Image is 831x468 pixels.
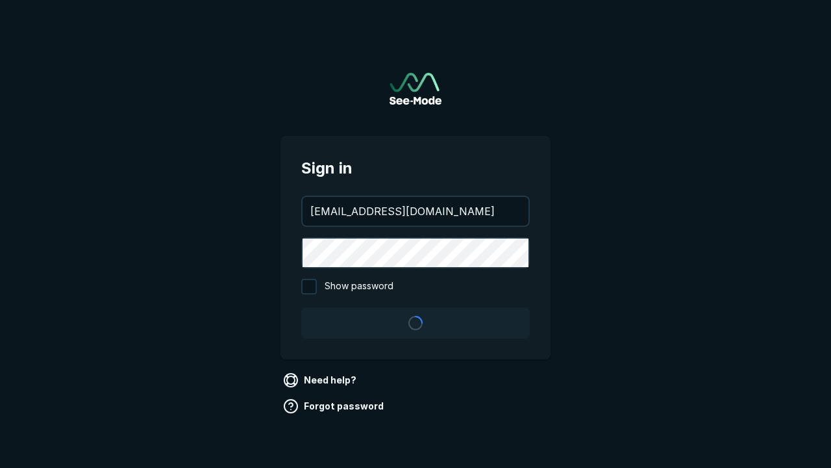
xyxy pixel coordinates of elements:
span: Sign in [301,157,530,180]
a: Forgot password [280,396,389,417]
span: Show password [325,279,393,294]
img: See-Mode Logo [390,73,441,105]
a: Need help? [280,370,362,391]
a: Go to sign in [390,73,441,105]
input: your@email.com [303,197,528,226]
